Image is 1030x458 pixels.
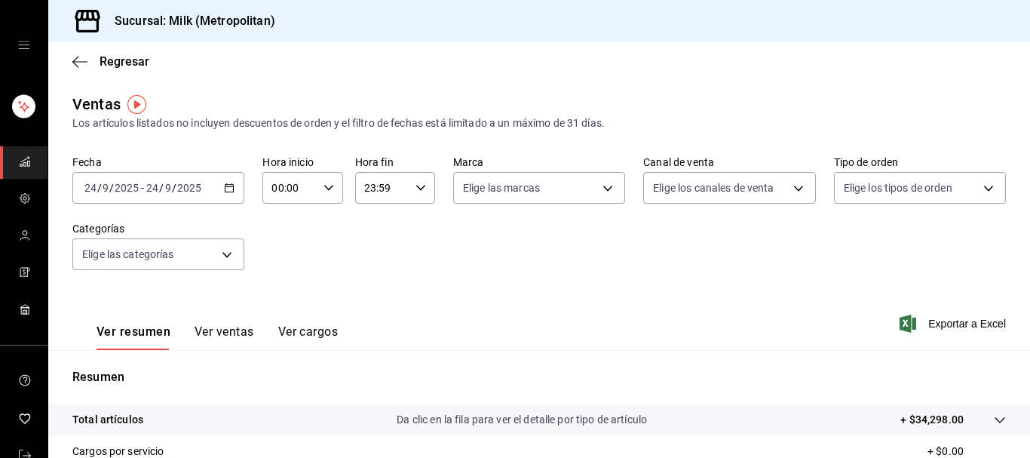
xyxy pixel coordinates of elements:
p: Da clic en la fila para ver el detalle por tipo de artículo [397,412,647,428]
div: Ventas [72,93,121,115]
button: Ver resumen [97,324,170,350]
label: Hora inicio [262,157,342,168]
span: Elige los tipos de orden [844,180,952,195]
span: Elige las marcas [463,180,540,195]
label: Marca [453,157,625,168]
div: Los artículos listados no incluyen descuentos de orden y el filtro de fechas está limitado a un m... [72,115,1006,131]
button: open drawer [18,39,30,51]
input: -- [84,182,97,194]
span: / [109,182,114,194]
input: -- [102,182,109,194]
label: Categorías [72,223,244,234]
input: ---- [176,182,202,194]
p: Resumen [72,368,1006,386]
button: Ver cargos [278,324,339,350]
button: Ver ventas [195,324,254,350]
span: Elige los canales de venta [653,180,774,195]
span: Regresar [100,54,149,69]
span: / [97,182,102,194]
button: Regresar [72,54,149,69]
span: Elige las categorías [82,247,174,262]
label: Tipo de orden [834,157,1006,168]
div: navigation tabs [97,324,338,350]
input: ---- [114,182,139,194]
label: Hora fin [355,157,435,168]
button: Exportar a Excel [903,315,1006,333]
h3: Sucursal: Milk (Metropolitan) [103,12,275,30]
input: -- [164,182,172,194]
span: / [172,182,176,194]
label: Fecha [72,157,244,168]
input: -- [146,182,159,194]
span: - [141,182,144,194]
p: Total artículos [72,412,143,428]
img: Tooltip marker [127,95,146,114]
span: / [159,182,164,194]
label: Canal de venta [643,157,815,168]
p: + $34,298.00 [900,412,964,428]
